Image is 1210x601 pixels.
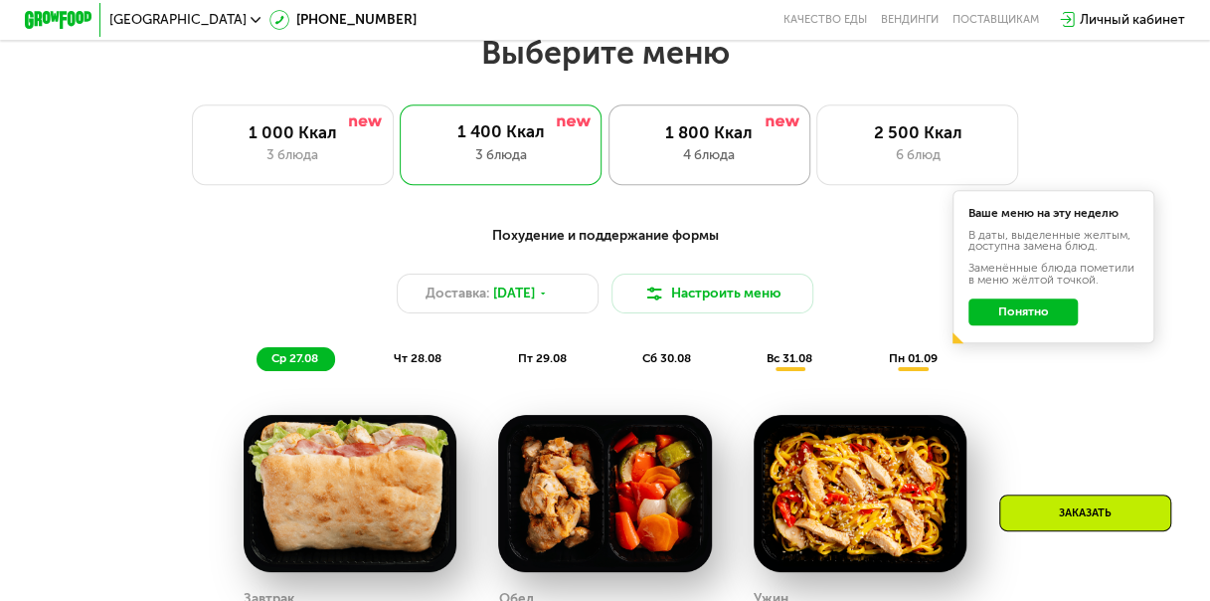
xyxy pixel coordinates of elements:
span: Доставка: [426,284,489,303]
div: В даты, выделенные желтым, доступна замена блюд. [968,230,1139,254]
span: чт 28.08 [394,351,441,365]
a: [PHONE_NUMBER] [269,10,417,30]
span: пн 01.09 [888,351,937,365]
div: Личный кабинет [1080,10,1185,30]
div: 6 блюд [834,145,1000,165]
div: 1 400 Ккал [417,121,585,141]
span: ср 27.08 [271,351,318,365]
span: вс 31.08 [767,351,812,365]
span: пт 29.08 [518,351,567,365]
button: Настроить меню [611,274,813,314]
div: 3 блюда [417,145,585,165]
div: Похудение и поддержание формы [107,225,1103,246]
span: [GEOGRAPHIC_DATA] [109,13,247,27]
div: Заказать [999,495,1171,531]
div: поставщикам [951,13,1038,27]
span: сб 30.08 [642,351,691,365]
div: 2 500 Ккал [834,122,1000,142]
div: 4 блюда [626,145,792,165]
div: Заменённые блюда пометили в меню жёлтой точкой. [968,263,1139,287]
div: 1 000 Ккал [210,122,376,142]
div: 3 блюда [210,145,376,165]
h2: Выберите меню [54,33,1156,73]
a: Качество еды [783,13,867,27]
a: Вендинги [881,13,939,27]
span: [DATE] [493,284,535,303]
button: Понятно [968,299,1078,325]
div: Ваше меню на эту неделю [968,208,1139,220]
div: 1 800 Ккал [626,122,792,142]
